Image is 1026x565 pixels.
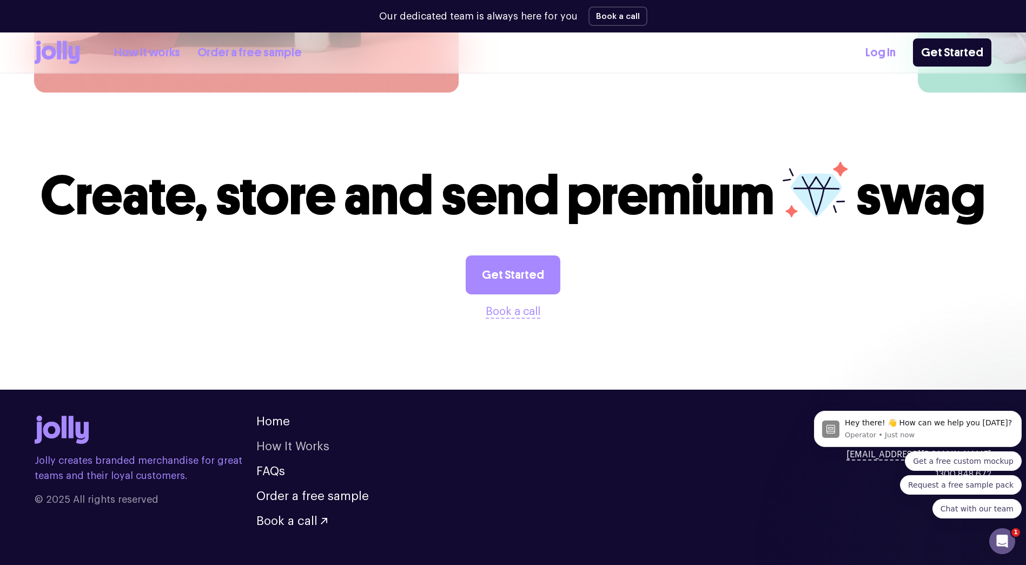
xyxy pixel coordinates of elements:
a: How It Works [256,441,329,452]
a: How it works [114,44,180,62]
a: Order a free sample [197,44,302,62]
p: Our dedicated team is always here for you [379,9,578,24]
a: Log In [865,44,896,62]
a: Order a free sample [256,490,369,502]
span: Create, store and send premium [41,163,775,228]
button: Book a call [588,6,647,26]
iframe: Intercom notifications message [810,375,1026,536]
iframe: Intercom live chat [989,528,1015,554]
button: Book a call [486,303,540,320]
button: Book a call [256,515,327,527]
span: 1 [1011,528,1020,537]
span: © 2025 All rights reserved [35,492,256,507]
span: swag [856,163,985,228]
a: Get Started [913,38,991,67]
a: Get Started [466,255,560,294]
span: Book a call [256,515,317,527]
a: FAQs [256,465,285,477]
p: Jolly creates branded merchandise for great teams and their loyal customers. [35,453,256,483]
a: Home [256,416,290,428]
